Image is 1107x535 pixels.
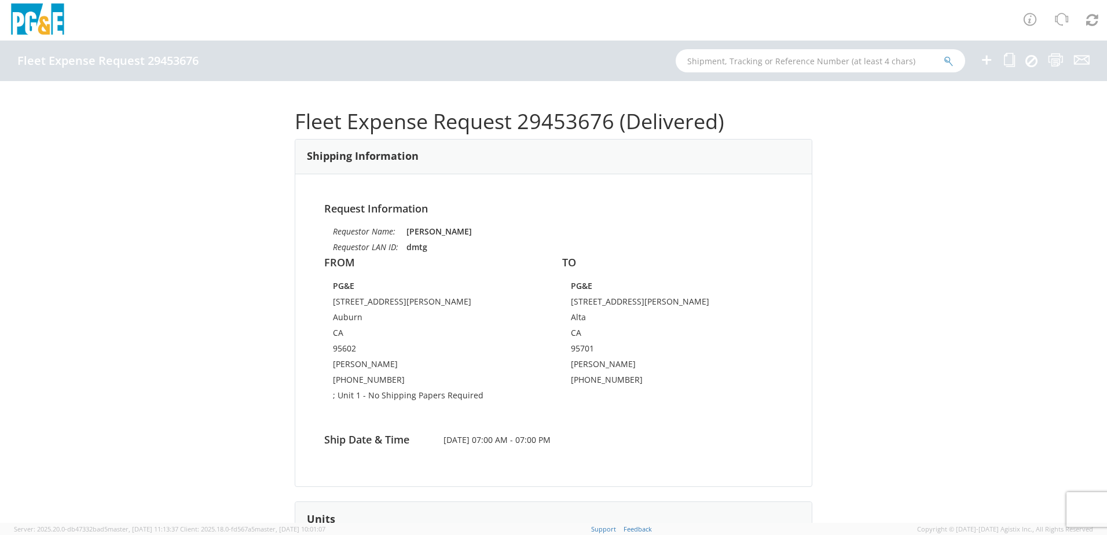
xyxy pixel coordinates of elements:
td: CA [571,327,774,343]
td: [PERSON_NAME] [333,358,536,374]
td: ; Unit 1 - No Shipping Papers Required [333,390,536,405]
h4: Ship Date & Time [316,434,435,446]
h4: TO [562,257,783,269]
span: Copyright © [DATE]-[DATE] Agistix Inc., All Rights Reserved [917,525,1093,534]
i: Requestor Name: [333,226,395,237]
td: [STREET_ADDRESS][PERSON_NAME] [571,296,774,312]
span: master, [DATE] 10:01:07 [255,525,325,533]
td: 95602 [333,343,536,358]
h4: Fleet Expense Request 29453676 [17,54,199,67]
td: Auburn [333,312,536,327]
span: Server: 2025.20.0-db47332bad5 [14,525,178,533]
i: Requestor LAN ID: [333,241,398,252]
strong: [PERSON_NAME] [406,226,472,237]
span: [DATE] 07:00 AM - 07:00 PM [435,434,673,446]
td: [PHONE_NUMBER] [333,374,536,390]
h3: Shipping Information [307,151,419,162]
strong: dmtg [406,241,427,252]
span: master, [DATE] 11:13:37 [108,525,178,533]
h1: Fleet Expense Request 29453676 (Delivered) [295,110,812,133]
td: Alta [571,312,774,327]
input: Shipment, Tracking or Reference Number (at least 4 chars) [676,49,965,72]
strong: PG&E [571,280,592,291]
span: Client: 2025.18.0-fd567a5 [180,525,325,533]
td: [PHONE_NUMBER] [571,374,774,390]
td: [STREET_ADDRESS][PERSON_NAME] [333,296,536,312]
h4: FROM [324,257,545,269]
a: Support [591,525,616,533]
a: Feedback [624,525,652,533]
h3: Units [307,514,335,525]
img: pge-logo-06675f144f4cfa6a6814.png [9,3,67,38]
td: CA [333,327,536,343]
strong: PG&E [333,280,354,291]
td: 95701 [571,343,774,358]
h4: Request Information [324,203,783,215]
td: [PERSON_NAME] [571,358,774,374]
